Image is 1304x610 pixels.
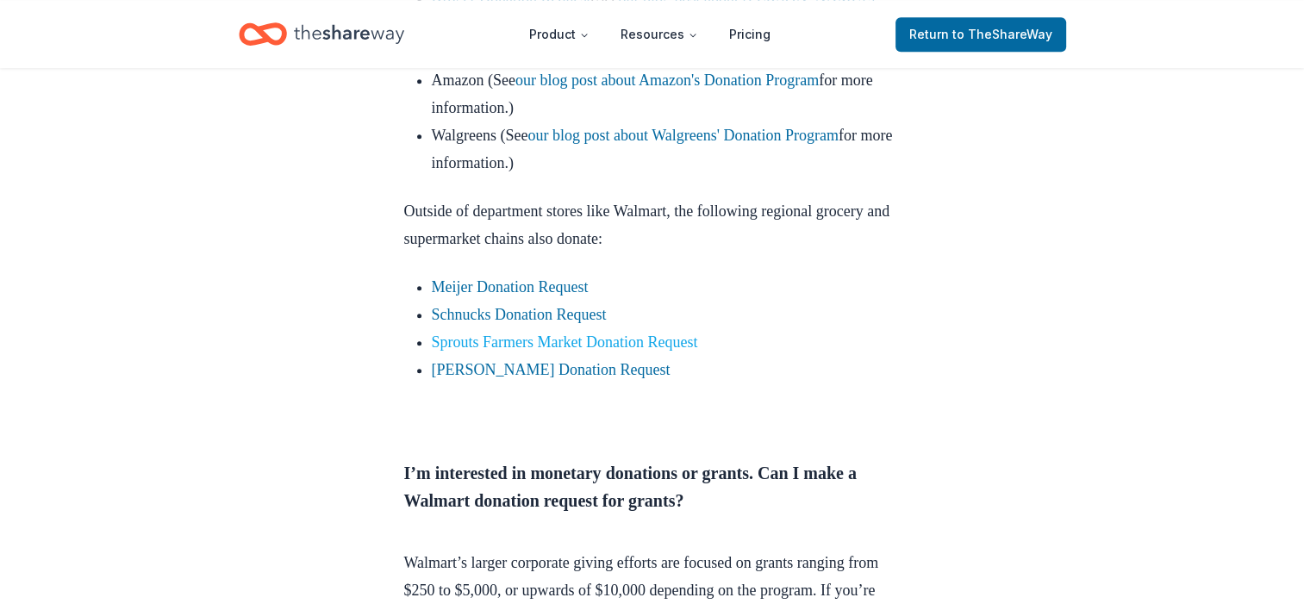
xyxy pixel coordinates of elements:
button: Product [515,17,603,52]
li: Walgreens (See for more information.) [432,121,901,177]
nav: Main [515,14,784,54]
h3: I’m interested in monetary donations or grants. Can I make a Walmart donation request for grants? [404,459,901,542]
a: Meijer Donation Request [432,278,589,296]
a: Home [239,14,404,54]
span: to TheShareWay [952,27,1052,41]
button: Resources [607,17,712,52]
a: Returnto TheShareWay [895,17,1066,52]
a: our blog post about Walgreens' Donation Program [528,127,839,144]
a: Sprouts Farmers Market Donation Request [432,333,698,351]
span: Return [909,24,1052,45]
p: Outside of department stores like Walmart, the following regional grocery and supermarket chains ... [404,197,901,252]
a: [PERSON_NAME] Donation Request [432,361,671,378]
a: our blog post about Amazon's Donation Program [515,72,819,89]
a: Pricing [715,17,784,52]
a: Schnucks Donation Request [432,306,607,323]
li: Amazon (See for more information.) [432,66,901,121]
